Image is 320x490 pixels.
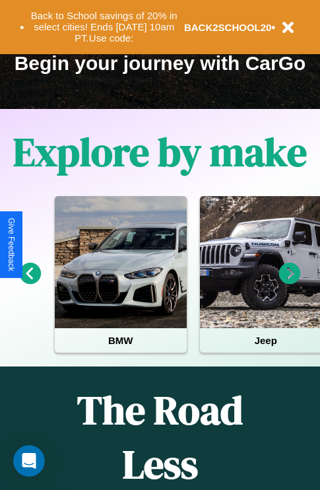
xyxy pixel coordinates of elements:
h4: BMW [55,328,187,353]
iframe: Intercom live chat [13,445,45,477]
b: BACK2SCHOOL20 [184,22,272,33]
div: Give Feedback [7,218,16,271]
button: Back to School savings of 20% in select cities! Ends [DATE] 10am PT.Use code: [24,7,184,48]
h1: Explore by make [13,125,307,179]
